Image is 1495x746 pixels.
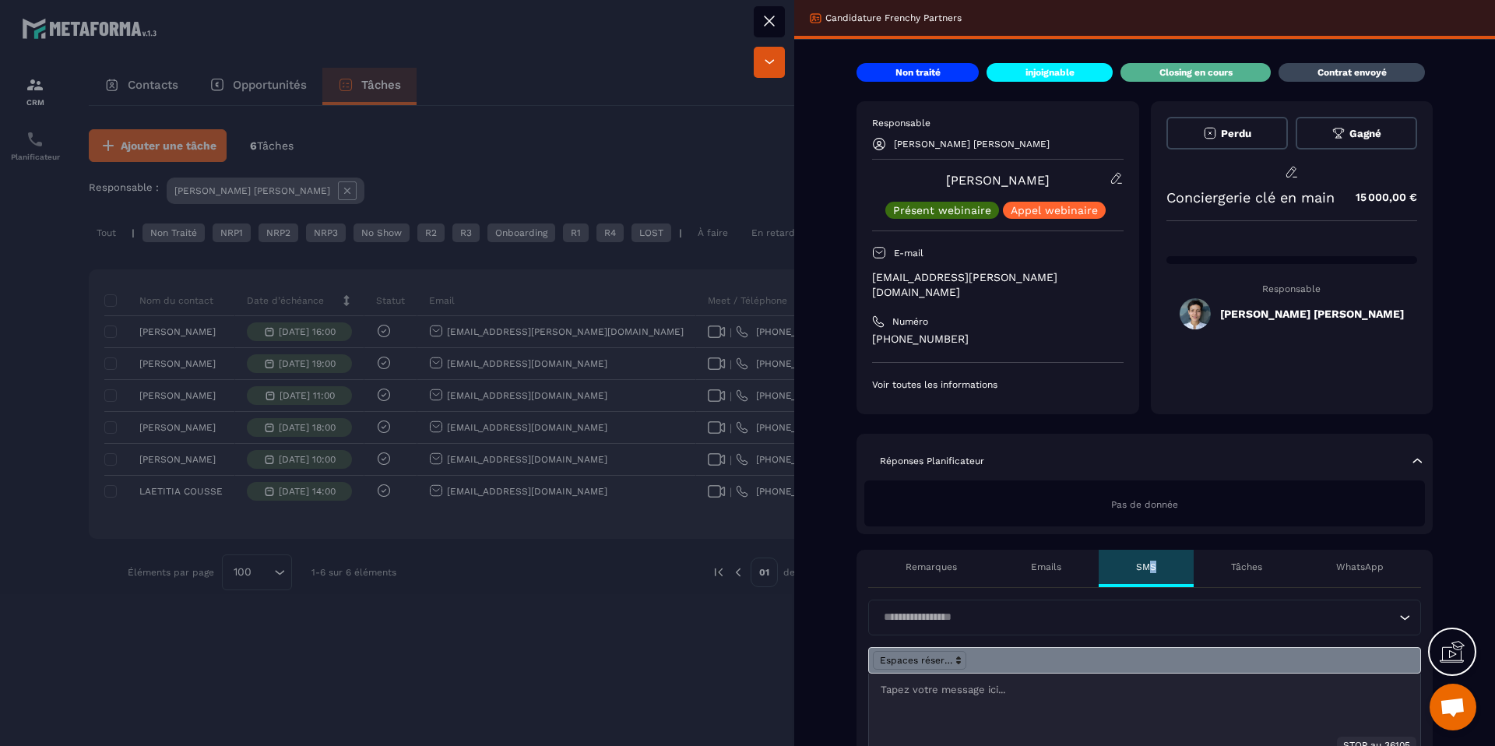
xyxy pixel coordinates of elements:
input: Search for option [878,609,1395,626]
div: Ouvrir le chat [1430,684,1476,730]
p: Emails [1031,561,1061,573]
h5: [PERSON_NAME] [PERSON_NAME] [1220,308,1404,320]
p: Remarques [906,561,957,573]
p: Responsable [1166,283,1418,294]
p: SMS [1136,561,1156,573]
p: 15 000,00 € [1340,182,1417,213]
p: Appel webinaire [1011,205,1098,216]
p: [PERSON_NAME] [PERSON_NAME] [894,139,1050,150]
button: Perdu [1166,117,1288,150]
a: [PERSON_NAME] [946,173,1050,188]
span: Pas de donnée [1111,499,1178,510]
p: Candidature Frenchy Partners [825,12,962,24]
p: [PHONE_NUMBER] [872,332,1124,347]
p: Réponses Planificateur [880,455,984,467]
p: Numéro [892,315,928,328]
span: Perdu [1221,128,1251,139]
p: [EMAIL_ADDRESS][PERSON_NAME][DOMAIN_NAME] [872,270,1124,300]
p: Closing en cours [1159,66,1233,79]
p: Conciergerie clé en main [1166,189,1335,206]
p: injoignable [1025,66,1075,79]
p: WhatsApp [1336,561,1384,573]
span: Gagné [1349,128,1381,139]
p: Non traité [895,66,941,79]
div: Search for option [868,600,1421,635]
button: Gagné [1296,117,1417,150]
p: E-mail [894,247,923,259]
p: Responsable [872,117,1124,129]
p: Contrat envoyé [1317,66,1387,79]
p: Présent webinaire [893,205,991,216]
p: Tâches [1231,561,1262,573]
p: Voir toutes les informations [872,378,1124,391]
